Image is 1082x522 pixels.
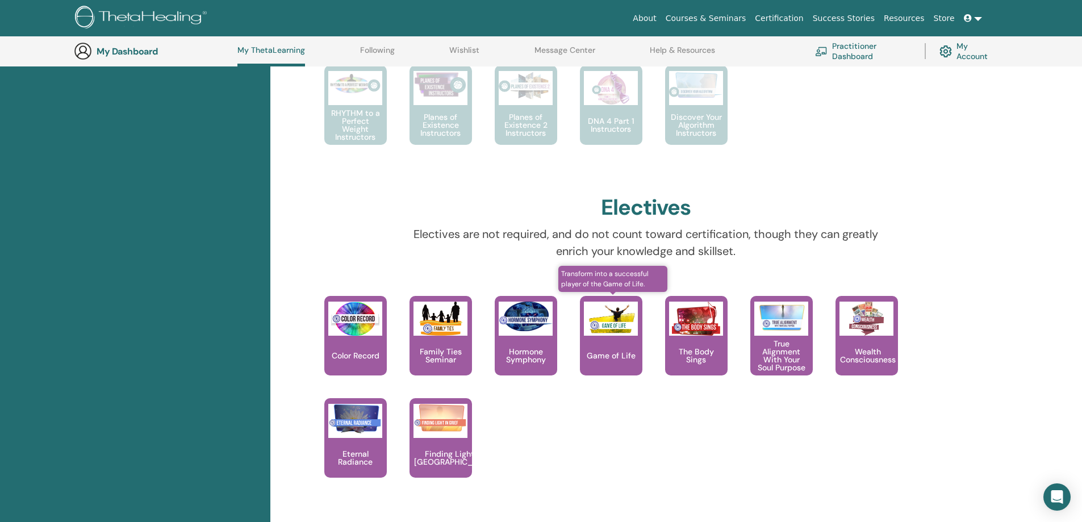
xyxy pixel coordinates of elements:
[558,266,668,292] span: Transform into a successful player of the Game of Life.
[97,46,210,57] h3: My Dashboard
[665,296,728,398] a: The Body Sings The Body Sings
[495,113,557,137] p: Planes of Existence 2 Instructors
[324,65,387,168] a: RHYTHM to a Perfect Weight Instructors RHYTHM to a Perfect Weight Instructors
[754,302,808,332] img: True Alignment With Your Soul Purpose
[410,348,472,364] p: Family Ties Seminar
[1043,483,1071,511] div: Open Intercom Messenger
[879,8,929,29] a: Resources
[580,117,642,133] p: DNA 4 Part 1 Instructors
[669,71,723,98] img: Discover Your Algorithm Instructors
[413,302,467,336] img: Family Ties Seminar
[815,39,911,64] a: Practitioner Dashboard
[665,113,728,137] p: Discover Your Algorithm Instructors
[449,45,479,64] a: Wishlist
[580,65,642,168] a: DNA 4 Part 1 Instructors DNA 4 Part 1 Instructors
[582,352,640,360] p: Game of Life
[410,296,472,398] a: Family Ties Seminar Family Ties Seminar
[324,296,387,398] a: Color Record Color Record
[665,65,728,168] a: Discover Your Algorithm Instructors Discover Your Algorithm Instructors
[324,109,387,141] p: RHYTHM to a Perfect Weight Instructors
[665,348,728,364] p: The Body Sings
[410,113,472,137] p: Planes of Existence Instructors
[584,302,638,336] img: Game of Life
[324,450,387,466] p: Eternal Radiance
[808,8,879,29] a: Success Stories
[628,8,661,29] a: About
[324,398,387,500] a: Eternal Radiance Eternal Radiance
[74,42,92,60] img: generic-user-icon.jpg
[413,404,467,434] img: Finding Light in Grief
[534,45,595,64] a: Message Center
[584,71,638,105] img: DNA 4 Part 1 Instructors
[661,8,751,29] a: Courses & Seminars
[650,45,715,64] a: Help & Resources
[835,296,898,398] a: Wealth Consciousness Wealth Consciousness
[237,45,305,66] a: My ThetaLearning
[499,71,553,101] img: Planes of Existence 2 Instructors
[750,296,813,398] a: True Alignment With Your Soul Purpose True Alignment With Your Soul Purpose
[75,6,211,31] img: logo.png
[328,302,382,336] img: Color Record
[499,302,553,332] img: Hormone Symphony
[495,296,557,398] a: Hormone Symphony Hormone Symphony
[929,8,959,29] a: Store
[328,404,382,434] img: Eternal Radiance
[601,195,691,221] h2: Electives
[410,65,472,168] a: Planes of Existence Instructors Planes of Existence Instructors
[939,39,997,64] a: My Account
[328,71,382,98] img: RHYTHM to a Perfect Weight Instructors
[495,65,557,168] a: Planes of Existence 2 Instructors Planes of Existence 2 Instructors
[402,225,889,260] p: Electives are not required, and do not count toward certification, though they can greatly enrich...
[327,352,384,360] p: Color Record
[410,398,472,500] a: Finding Light in Grief Finding Light in [GEOGRAPHIC_DATA]
[939,43,952,60] img: cog.svg
[413,71,467,99] img: Planes of Existence Instructors
[815,47,828,56] img: chalkboard-teacher.svg
[410,450,499,466] p: Finding Light in [GEOGRAPHIC_DATA]
[669,302,723,336] img: The Body Sings
[750,8,808,29] a: Certification
[750,340,813,371] p: True Alignment With Your Soul Purpose
[495,348,557,364] p: Hormone Symphony
[360,45,395,64] a: Following
[839,302,893,336] img: Wealth Consciousness
[580,296,642,398] a: Transform into a successful player of the Game of Life. Game of Life Game of Life
[835,348,900,364] p: Wealth Consciousness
